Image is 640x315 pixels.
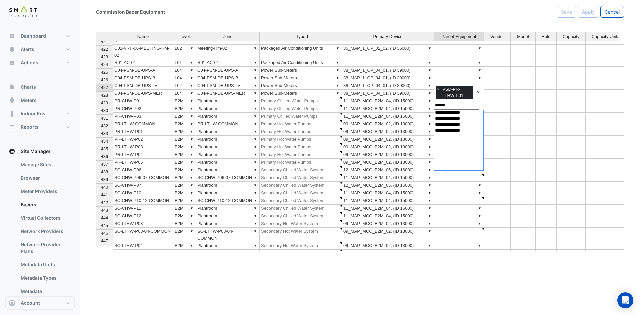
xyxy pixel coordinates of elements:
[21,110,46,117] span: Indoor Env
[101,169,108,174] span: 438
[5,296,75,310] button: Account
[113,82,173,90] td: C04-PSM-DB-UPS-LV
[9,110,15,117] app-icon: Indoor Env
[101,131,108,136] span: 433
[196,228,260,242] td: SC-LTHW-P03-04-COMMON
[21,59,38,66] span: Actions
[96,8,165,15] div: Commission Bacer Equipment
[260,212,342,220] td: Secondary Chilled Water System
[101,162,108,167] span: 437
[441,34,476,39] span: Parent Equipment
[9,148,15,155] app-icon: Site Manager
[342,189,434,197] td: 11_MAP_MCC_B2M_04, (ID 15000)
[253,189,258,196] div: ▼
[253,182,258,189] div: ▼
[101,185,108,190] span: 440
[223,34,233,39] span: Zone
[196,90,260,97] td: C04-PSM-DB-UPS-MER
[101,100,108,105] span: 429
[517,34,529,39] span: Model
[5,80,75,94] button: Charts
[296,34,305,39] span: Type
[101,146,108,151] span: 435
[101,77,108,82] span: 426
[427,90,432,97] div: ▼
[9,97,15,104] app-icon: Meters
[101,123,108,128] span: 432
[5,120,75,134] button: Reports
[253,212,258,219] div: ▼
[196,174,260,182] td: SC-CHW-P06-07-COMMON
[101,70,108,75] span: 425
[427,182,432,189] div: ▼
[260,128,342,136] td: Primary Hot Water Pumps
[101,231,108,236] span: 446
[477,189,482,196] div: ▼
[253,74,258,81] div: ▼
[9,46,15,53] app-icon: Alerts
[101,116,108,121] span: 431
[542,34,551,39] span: Role
[260,174,342,182] td: Secondary Chilled Water System
[173,128,196,136] td: B2M
[477,182,482,189] div: ▼
[101,139,108,144] span: 434
[173,205,196,212] td: B2M
[253,120,258,127] div: ▼
[8,5,38,19] img: Company Logo
[179,34,190,39] span: Level
[173,90,196,97] td: L04
[173,82,196,90] td: L04
[189,143,194,150] div: ▼
[189,212,194,219] div: ▼
[592,34,620,39] span: Capacity Units
[173,113,196,120] td: B2M
[427,151,432,158] div: ▼
[335,74,340,81] div: ▼
[173,97,196,105] td: B2M
[427,228,432,235] div: ▼
[173,105,196,113] td: B2M
[477,212,482,219] div: ▼
[196,74,260,82] td: C04-PSM-DB-UPS-B
[15,285,75,298] a: Metadata
[113,174,173,182] td: SC-CHW-P06-07-COMMON
[260,105,342,113] td: Primary Chilled Water Pumps
[253,67,258,74] div: ▼
[113,90,173,97] td: C04-PSM-DB-UPS-MER
[15,198,75,211] a: Bacers
[253,45,258,52] div: ▼
[342,228,434,242] td: 09_MAP_MCC_B2M_02, (ID 13000)
[260,97,342,105] td: Primary Chilled Water Pumps
[196,242,260,250] td: Plantroom
[173,143,196,151] td: B2M
[196,113,260,120] td: Plantroom
[101,47,108,52] span: 422
[342,166,434,174] td: 12_MAP_MCC_B2M_05, (ID 16000)
[477,82,482,89] div: ▼
[189,120,194,127] div: ▼
[137,34,149,39] span: Name
[427,120,432,127] div: ▼
[260,205,342,212] td: Secondary Chilled Water System
[260,166,342,174] td: Secondary Chilled Water System
[342,74,434,82] td: 38_MAP_1_CP_04_01, (ID 39000)
[101,108,108,113] span: 430
[196,120,260,128] td: PR-LTHW-COMMON
[342,151,434,159] td: 09_MAP_MCC_B2M_02, (ID 13000)
[196,143,260,151] td: Plantroom
[427,128,432,135] div: ▼
[427,220,432,227] div: ▼
[427,174,432,181] div: ▼
[113,250,173,257] td: SC-LTHW-P05
[113,97,173,105] td: PR-CHW-P01
[477,45,482,52] div: ▼
[196,128,260,136] td: Plantroom
[427,189,432,196] div: ▼
[113,197,173,205] td: SC-CHW-P10-12-COMMON
[101,215,108,220] span: 444
[253,82,258,89] div: ▼
[113,166,173,174] td: SC-CHW-P06
[196,67,260,74] td: C04-PSM-DB-UPS-A
[173,120,196,128] td: B2M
